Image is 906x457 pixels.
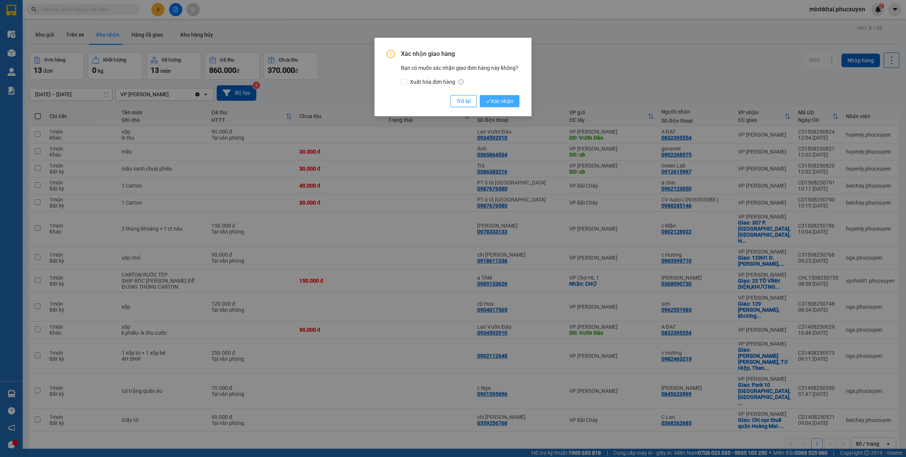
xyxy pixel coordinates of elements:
span: exclamation-circle [387,50,395,58]
span: Xác nhận [486,97,513,105]
span: info-circle [458,79,464,85]
span: Xuất hóa đơn hàng [407,78,467,86]
button: checkXác nhận [480,95,519,107]
button: Trở lại [450,95,477,107]
span: check [486,99,491,104]
span: Xác nhận giao hàng [401,50,519,58]
span: Trở lại [456,97,471,105]
div: Bạn có muốn xác nhận giao đơn hàng này không? [401,64,519,86]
